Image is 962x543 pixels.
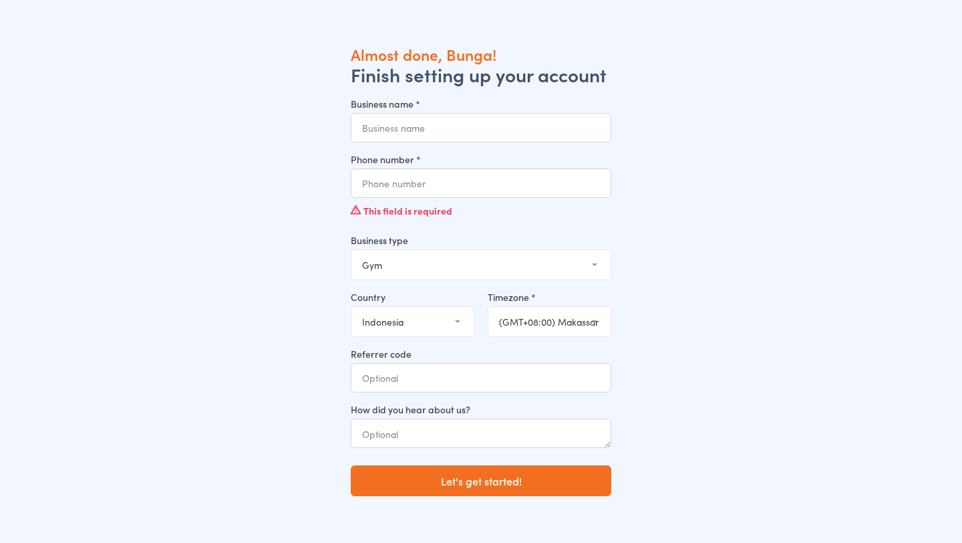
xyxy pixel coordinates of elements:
label: Business name * [351,97,611,110]
label: Timezone * [488,290,611,304]
label: Referrer code [351,347,611,360]
input: Phone number [351,169,611,198]
div: This field is required [351,198,611,223]
label: Country [351,290,474,304]
input: Business name [351,113,611,142]
label: How did you hear about us? [351,403,611,416]
input: Optional [351,363,611,393]
h2: Finish setting up your account [351,64,611,84]
label: Phone number * [351,152,611,166]
label: Business type [351,233,611,247]
button: Let's get started! [351,465,611,496]
h1: Almost done, Bunga! [351,44,611,64]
